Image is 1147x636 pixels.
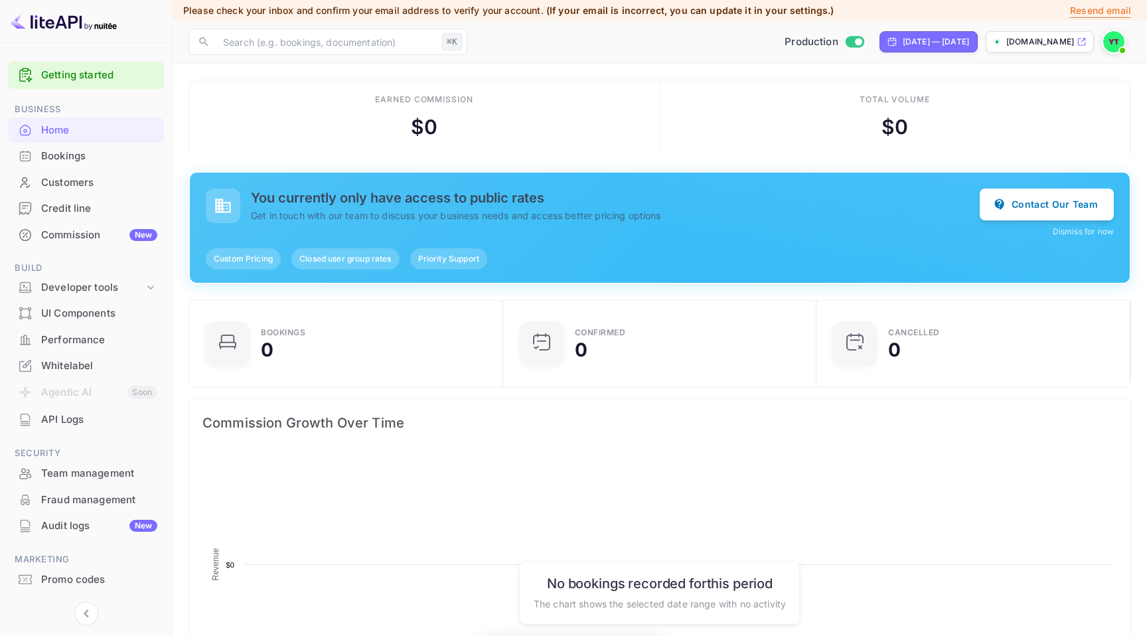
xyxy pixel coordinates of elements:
span: Please check your inbox and confirm your email address to verify your account. [183,5,544,16]
span: Priority Support [410,253,487,265]
div: ⌘K [442,33,462,50]
span: Commission Growth Over Time [202,412,1117,434]
a: Whitelabel [8,353,164,378]
div: API Logs [8,407,164,433]
div: API Logs [41,412,157,428]
div: Audit logs [41,518,157,534]
div: Earned commission [375,94,473,106]
div: Customers [41,175,157,191]
div: 0 [575,341,587,359]
a: Credit line [8,196,164,220]
text: Revenue [211,548,220,580]
div: UI Components [41,306,157,321]
a: Customers [8,170,164,195]
div: Switch to Sandbox mode [779,35,869,50]
h6: No bookings recorded for this period [534,576,786,592]
span: Business [8,102,164,117]
div: Confirmed [575,329,626,337]
div: Fraud management [41,493,157,508]
div: Fraud management [8,487,164,513]
button: Contact Our Team [980,189,1114,220]
div: Home [8,118,164,143]
div: $ 0 [411,112,437,142]
span: Production [785,35,838,50]
img: Yassir ET TABTI [1103,31,1124,52]
h5: You currently only have access to public rates [251,190,980,206]
a: API Logs [8,407,164,432]
div: $ 0 [881,112,908,142]
p: The chart shows the selected date range with no activity [534,597,786,611]
div: Audit logsNew [8,513,164,539]
div: CANCELLED [888,329,940,337]
div: Bookings [261,329,305,337]
div: Getting started [8,62,164,89]
span: Marketing [8,552,164,567]
div: Developer tools [8,276,164,299]
a: UI Components [8,301,164,325]
div: New [129,520,157,532]
div: Whitelabel [8,353,164,379]
div: Commission [41,228,157,243]
div: Customers [8,170,164,196]
span: Build [8,261,164,276]
div: Performance [8,327,164,353]
a: Getting started [41,68,157,83]
p: Resend email [1070,3,1131,18]
div: Home [41,123,157,138]
img: LiteAPI logo [11,11,117,32]
div: UI Components [8,301,164,327]
div: 0 [261,341,273,359]
span: Security [8,446,164,461]
text: $0 [226,561,234,569]
a: Bookings [8,143,164,168]
div: Performance [41,333,157,348]
a: Promo codes [8,567,164,592]
a: Home [8,118,164,142]
div: Team management [41,466,157,481]
div: Promo codes [41,572,157,588]
span: (If your email is incorrect, you can update it in your settings.) [546,5,834,16]
a: Team management [8,461,164,485]
p: [DOMAIN_NAME] [1006,36,1074,48]
p: Get in touch with our team to discuss your business needs and access better pricing options [251,208,980,222]
div: Developer tools [41,280,144,295]
a: Audit logsNew [8,513,164,538]
div: 0 [888,341,901,359]
div: Credit line [8,196,164,222]
div: Bookings [41,149,157,164]
span: Custom Pricing [206,253,281,265]
button: Collapse navigation [74,601,98,625]
div: New [129,229,157,241]
a: Fraud management [8,487,164,512]
div: Promo codes [8,567,164,593]
a: Performance [8,327,164,352]
div: Team management [8,461,164,487]
div: Whitelabel [41,358,157,374]
div: Credit line [41,201,157,216]
input: Search (e.g. bookings, documentation) [215,29,437,55]
div: [DATE] — [DATE] [903,36,969,48]
span: Closed user group rates [291,253,399,265]
div: Bookings [8,143,164,169]
div: CommissionNew [8,222,164,248]
button: Dismiss for now [1053,226,1114,238]
div: Total volume [860,94,931,106]
a: CommissionNew [8,222,164,247]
